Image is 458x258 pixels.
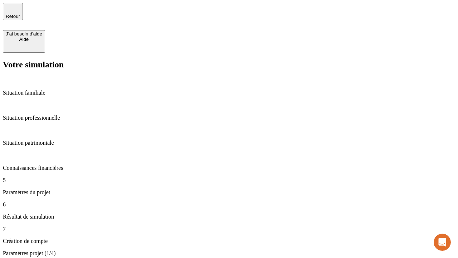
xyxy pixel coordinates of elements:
p: 5 [3,177,455,183]
div: Aide [6,37,42,42]
p: Paramètres projet (1/4) [3,250,455,257]
p: Situation familiale [3,90,455,96]
p: 6 [3,201,455,208]
p: Situation professionnelle [3,115,455,121]
p: Résultat de simulation [3,214,455,220]
h2: Votre simulation [3,60,455,70]
p: 7 [3,226,455,232]
button: J’ai besoin d'aideAide [3,30,45,53]
p: Paramètres du projet [3,189,455,196]
iframe: Intercom live chat [434,234,451,251]
span: Retour [6,14,20,19]
button: Retour [3,3,23,20]
div: J’ai besoin d'aide [6,31,42,37]
p: Situation patrimoniale [3,140,455,146]
p: Connaissances financières [3,165,455,171]
p: Création de compte [3,238,455,244]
